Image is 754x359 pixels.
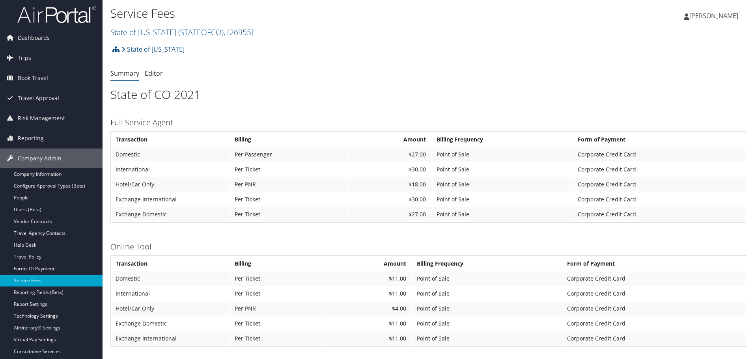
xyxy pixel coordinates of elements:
[574,177,745,192] td: Corporate Credit Card
[18,149,62,168] span: Company Admin
[433,162,573,177] td: Point of Sale
[145,69,163,78] a: Editor
[112,177,230,192] td: Hotel/Car Only
[231,272,323,286] td: Per Ticket
[110,27,254,37] a: State of [US_STATE]
[18,28,50,48] span: Dashboards
[231,257,323,271] th: Billing
[110,69,139,78] a: Summary
[17,5,96,24] img: airportal-logo.png
[231,207,348,221] td: Per Ticket
[323,331,412,346] td: $11.00
[413,257,562,271] th: Billing Frequency
[110,117,746,128] h3: Full Service Agent
[112,132,230,147] th: Transaction
[112,286,230,301] td: International
[231,192,348,206] td: Per Ticket
[574,147,745,162] td: Corporate Credit Card
[433,147,573,162] td: Point of Sale
[178,27,224,37] span: ( STATEOFCO )
[231,331,323,346] td: Per Ticket
[689,11,738,20] span: [PERSON_NAME]
[349,177,432,192] td: $18.00
[413,301,562,316] td: Point of Sale
[231,132,348,147] th: Billing
[231,162,348,177] td: Per Ticket
[574,162,745,177] td: Corporate Credit Card
[563,331,745,346] td: Corporate Credit Card
[574,192,745,206] td: Corporate Credit Card
[323,286,412,301] td: $11.00
[110,5,534,22] h1: Service Fees
[413,286,562,301] td: Point of Sale
[563,316,745,331] td: Corporate Credit Card
[231,301,323,316] td: Per PNR
[18,48,31,68] span: Trips
[574,132,745,147] th: Form of Payment
[110,241,746,252] h3: Online Tool
[323,301,412,316] td: $4.00
[349,207,432,221] td: $27.00
[112,301,230,316] td: Hotel/Car Only
[121,41,185,57] a: State of [US_STATE]
[684,4,746,28] a: [PERSON_NAME]
[349,147,432,162] td: $27.00
[231,316,323,331] td: Per Ticket
[112,192,230,206] td: Exchange International
[112,272,230,286] td: Domestic
[323,272,412,286] td: $11.00
[231,286,323,301] td: Per Ticket
[110,86,746,103] h1: State of CO 2021
[413,316,562,331] td: Point of Sale
[323,257,412,271] th: Amount
[349,192,432,206] td: $30.00
[18,68,48,88] span: Book Travel
[433,177,573,192] td: Point of Sale
[224,27,254,37] span: , [ 26955 ]
[563,257,745,271] th: Form of Payment
[349,162,432,177] td: $30.00
[413,272,562,286] td: Point of Sale
[18,108,65,128] span: Risk Management
[563,272,745,286] td: Corporate Credit Card
[563,301,745,316] td: Corporate Credit Card
[18,128,44,148] span: Reporting
[433,132,573,147] th: Billing Frequency
[231,177,348,192] td: Per PNR
[112,207,230,221] td: Exchange Domestic
[112,147,230,162] td: Domestic
[323,316,412,331] td: $11.00
[112,257,230,271] th: Transaction
[433,192,573,206] td: Point of Sale
[112,162,230,177] td: International
[112,316,230,331] td: Exchange Domestic
[433,207,573,221] td: Point of Sale
[231,147,348,162] td: Per Passenger
[413,331,562,346] td: Point of Sale
[574,207,745,221] td: Corporate Credit Card
[18,88,59,108] span: Travel Approval
[112,331,230,346] td: Exchange International
[349,132,432,147] th: Amount
[563,286,745,301] td: Corporate Credit Card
